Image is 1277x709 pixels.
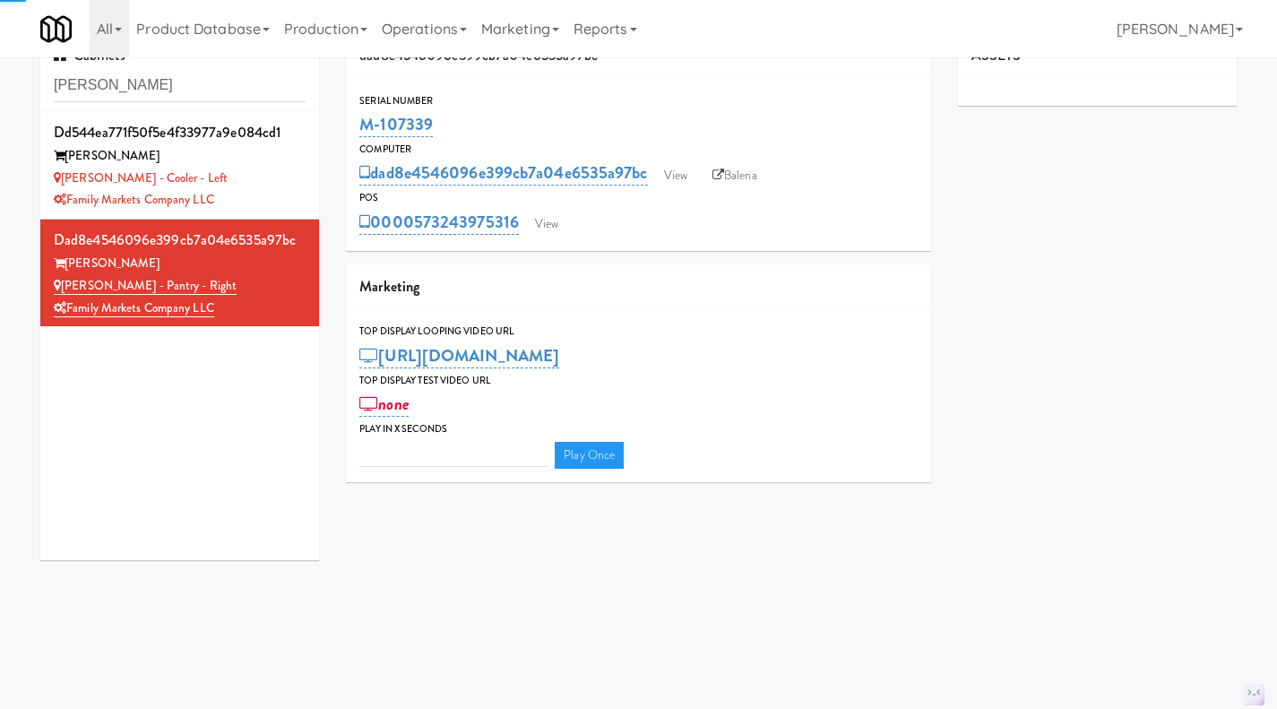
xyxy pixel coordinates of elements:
[54,191,214,208] a: Family Markets Company LLC
[54,227,306,254] div: dad8e4546096e399cb7a04e6535a97bc
[54,299,214,317] a: Family Markets Company LLC
[526,211,567,238] a: View
[359,141,918,159] div: Computer
[703,162,766,189] a: Balena
[655,162,696,189] a: View
[359,372,918,390] div: Top Display Test Video Url
[359,323,918,341] div: Top Display Looping Video Url
[40,220,319,326] li: dad8e4546096e399cb7a04e6535a97bc[PERSON_NAME] [PERSON_NAME] - Pantry - RightFamily Markets Compan...
[40,112,319,220] li: dd544ea771f50f5e4f33977a9e084cd1[PERSON_NAME] [PERSON_NAME] - Cooler - LeftFamily Markets Company...
[54,119,306,146] div: dd544ea771f50f5e4f33977a9e084cd1
[54,145,306,168] div: [PERSON_NAME]
[359,92,918,110] div: Serial Number
[555,442,624,469] a: Play Once
[359,420,918,438] div: Play in X seconds
[54,253,306,275] div: [PERSON_NAME]
[359,112,433,137] a: M-107339
[359,392,409,417] a: none
[359,160,647,186] a: dad8e4546096e399cb7a04e6535a97bc
[359,189,918,207] div: POS
[54,69,306,102] input: Search cabinets
[40,13,72,45] img: Micromart
[54,169,228,186] a: [PERSON_NAME] - Cooler - Left
[359,276,419,297] span: Marketing
[359,210,519,235] a: 0000573243975316
[359,343,559,368] a: [URL][DOMAIN_NAME]
[54,277,237,295] a: [PERSON_NAME] - Pantry - Right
